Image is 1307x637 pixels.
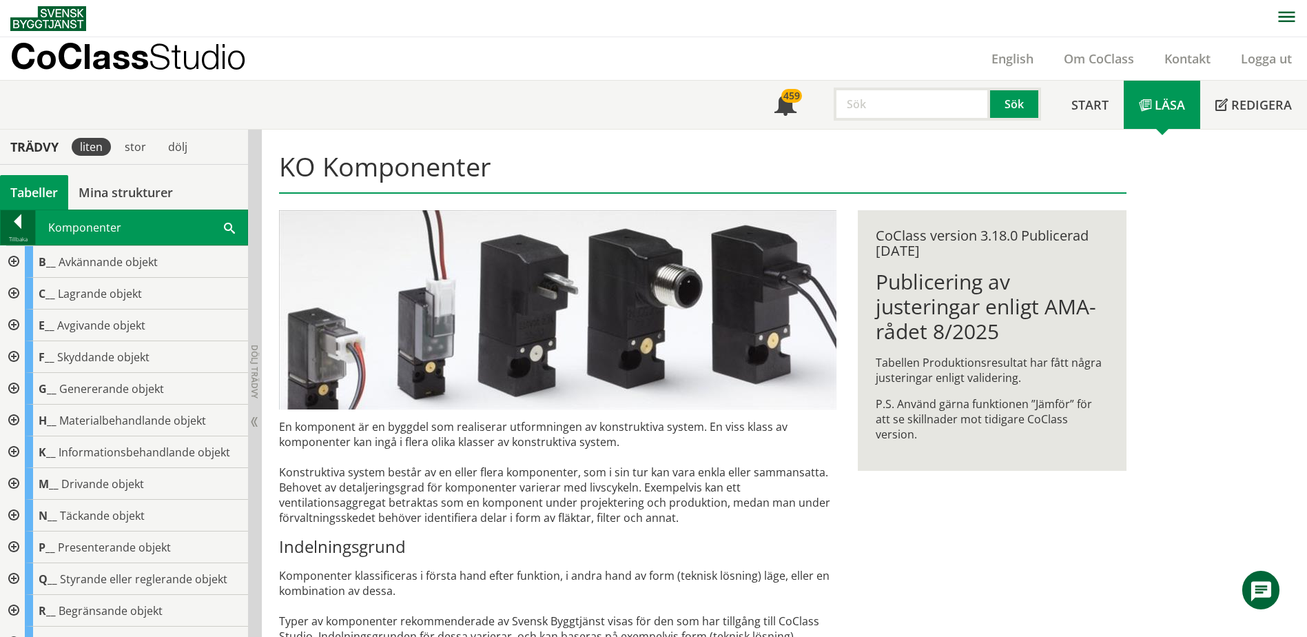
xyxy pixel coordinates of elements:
[876,396,1108,442] p: P.S. Använd gärna funktionen ”Jämför” för att se skillnader mot tidigare CoClass version.
[160,138,196,156] div: dölj
[59,603,163,618] span: Begränsande objekt
[60,572,227,587] span: Styrande eller reglerande objekt
[279,151,1126,194] h1: KO Komponenter
[58,286,142,301] span: Lagrande objekt
[39,603,56,618] span: R__
[39,413,56,428] span: H__
[10,37,276,80] a: CoClassStudio
[58,540,171,555] span: Presenterande objekt
[1056,81,1124,129] a: Start
[57,350,150,365] span: Skyddande objekt
[39,572,57,587] span: Q__
[774,95,796,117] span: Notifikationer
[249,345,260,398] span: Dölj trädvy
[1049,50,1149,67] a: Om CoClass
[876,228,1108,259] div: CoClass version 3.18.0 Publicerad [DATE]
[1226,50,1307,67] a: Logga ut
[10,48,246,64] p: CoClass
[1200,81,1307,129] a: Redigera
[781,89,802,103] div: 459
[224,220,235,234] span: Sök i tabellen
[39,254,56,270] span: B__
[36,210,247,245] div: Komponenter
[759,81,812,129] a: 459
[60,508,145,523] span: Täckande objekt
[68,175,183,210] a: Mina strukturer
[39,540,55,555] span: P__
[116,138,154,156] div: stor
[72,138,111,156] div: liten
[39,508,57,523] span: N__
[279,536,836,557] h3: Indelningsgrund
[59,254,158,270] span: Avkännande objekt
[834,88,990,121] input: Sök
[39,286,55,301] span: C__
[149,36,246,77] span: Studio
[1124,81,1200,129] a: Läsa
[279,210,836,410] img: pilotventiler.jpg
[3,139,66,154] div: Trädvy
[876,270,1108,344] h1: Publicering av justeringar enligt AMA-rådet 8/2025
[59,381,164,396] span: Genererande objekt
[1231,97,1292,113] span: Redigera
[39,445,56,460] span: K__
[57,318,145,333] span: Avgivande objekt
[1149,50,1226,67] a: Kontakt
[39,350,54,365] span: F__
[59,413,206,428] span: Materialbehandlande objekt
[39,476,59,492] span: M__
[1071,97,1109,113] span: Start
[876,355,1108,385] p: Tabellen Produktionsresultat har fått några justeringar enligt validering.
[10,6,86,31] img: Svensk Byggtjänst
[39,318,54,333] span: E__
[59,445,230,460] span: Informationsbehandlande objekt
[976,50,1049,67] a: English
[1155,97,1185,113] span: Läsa
[61,476,144,492] span: Drivande objekt
[1,234,35,245] div: Tillbaka
[39,381,56,396] span: G__
[990,88,1041,121] button: Sök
